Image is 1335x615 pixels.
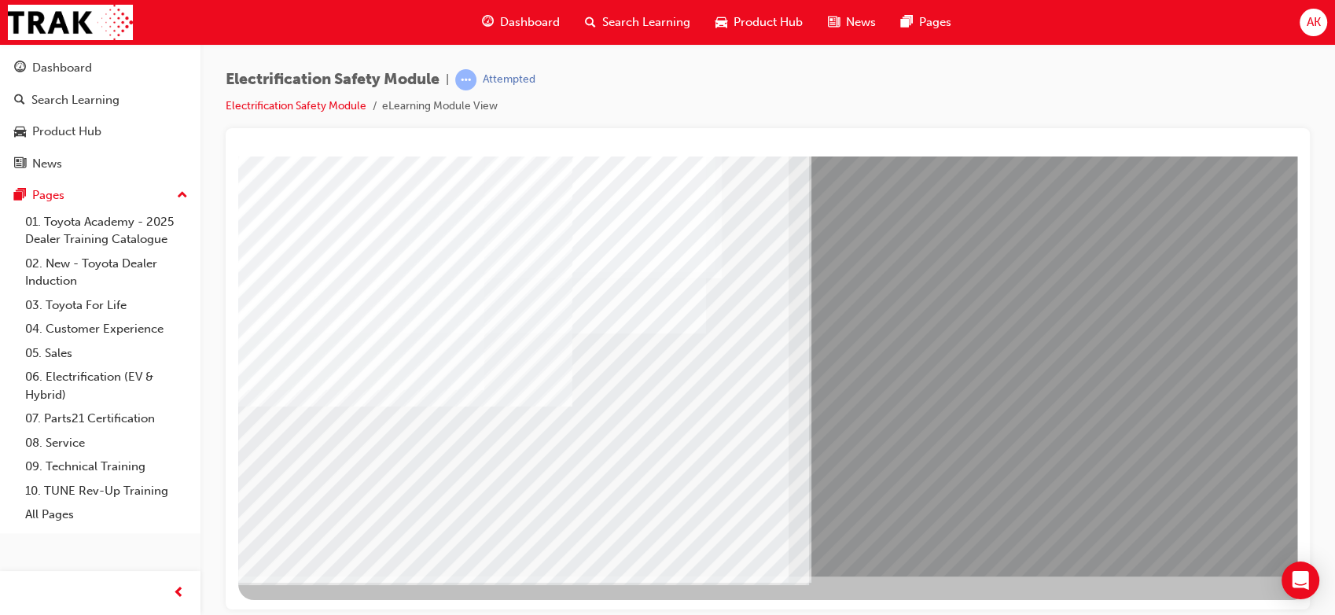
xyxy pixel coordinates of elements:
div: Product Hub [32,123,101,141]
a: news-iconNews [815,6,888,39]
div: Open Intercom Messenger [1282,562,1319,599]
a: News [6,149,194,179]
a: 07. Parts21 Certification [19,407,194,431]
span: news-icon [14,157,26,171]
a: 08. Service [19,431,194,455]
span: pages-icon [14,189,26,203]
button: Pages [6,181,194,210]
div: Attempted [483,72,535,87]
div: Pages [32,186,64,204]
img: Trak [8,5,133,40]
span: Electrification Safety Module [226,71,439,89]
span: up-icon [177,186,188,206]
a: 02. New - Toyota Dealer Induction [19,252,194,293]
a: All Pages [19,503,194,527]
div: Search Learning [31,91,120,109]
a: car-iconProduct Hub [703,6,815,39]
a: search-iconSearch Learning [572,6,703,39]
a: Search Learning [6,86,194,115]
span: guage-icon [14,61,26,75]
a: 10. TUNE Rev-Up Training [19,479,194,503]
a: 03. Toyota For Life [19,293,194,318]
span: Product Hub [734,13,803,31]
span: pages-icon [901,13,913,32]
span: prev-icon [173,584,185,603]
span: car-icon [715,13,727,32]
div: News [32,155,62,173]
span: News [846,13,876,31]
span: search-icon [585,13,596,32]
span: AK [1306,13,1320,31]
span: search-icon [14,94,25,108]
a: Dashboard [6,53,194,83]
a: pages-iconPages [888,6,964,39]
a: 04. Customer Experience [19,317,194,341]
span: Pages [919,13,951,31]
button: AK [1300,9,1327,36]
a: 09. Technical Training [19,455,194,479]
a: 06. Electrification (EV & Hybrid) [19,365,194,407]
span: learningRecordVerb_ATTEMPT-icon [455,69,476,90]
a: 05. Sales [19,341,194,366]
span: Search Learning [602,13,690,31]
span: Dashboard [500,13,560,31]
button: DashboardSearch LearningProduct HubNews [6,50,194,181]
div: Dashboard [32,59,92,77]
span: car-icon [14,125,26,139]
span: news-icon [828,13,840,32]
a: Product Hub [6,117,194,146]
a: guage-iconDashboard [469,6,572,39]
li: eLearning Module View [382,98,498,116]
span: guage-icon [482,13,494,32]
span: | [446,71,449,89]
a: 01. Toyota Academy - 2025 Dealer Training Catalogue [19,210,194,252]
a: Electrification Safety Module [226,99,366,112]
